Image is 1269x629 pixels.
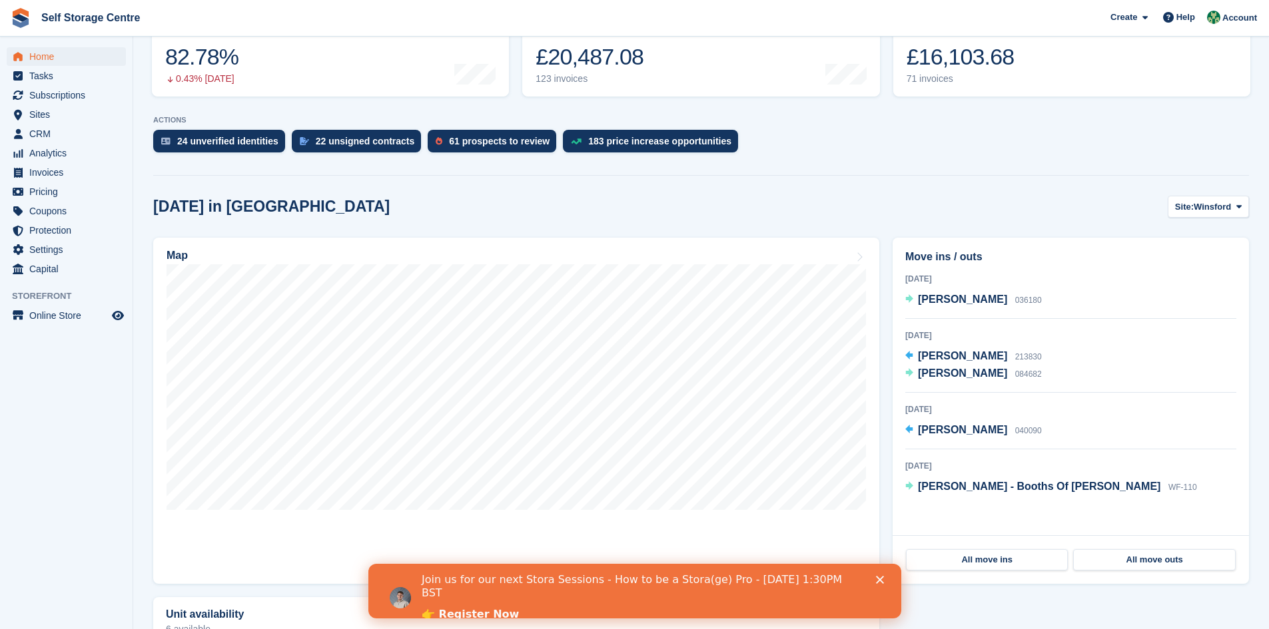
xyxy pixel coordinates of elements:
[29,124,109,143] span: CRM
[165,43,238,71] div: 82.78%
[29,260,109,278] span: Capital
[905,403,1236,415] div: [DATE]
[449,136,550,146] div: 61 prospects to review
[905,273,1236,285] div: [DATE]
[918,481,1160,492] span: [PERSON_NAME] - Booths Of [PERSON_NAME]
[1015,369,1042,379] span: 084682
[436,137,442,145] img: prospect-51fa495bee0391a8d652442698ab0144808aea92771e9ea1ae160a38d050c398.svg
[165,73,238,85] div: 0.43% [DATE]
[153,116,1249,124] p: ACTIONS
[1222,11,1257,25] span: Account
[905,460,1236,472] div: [DATE]
[905,329,1236,341] div: [DATE]
[508,12,521,20] div: Close
[905,365,1042,383] a: [PERSON_NAME] 084682
[29,221,109,240] span: Protection
[368,564,901,618] iframe: Intercom live chat banner
[7,182,126,201] a: menu
[7,124,126,143] a: menu
[7,86,126,105] a: menu
[918,367,1007,379] span: [PERSON_NAME]
[29,47,109,66] span: Home
[907,73,1015,85] div: 71 invoices
[29,240,109,259] span: Settings
[153,130,292,159] a: 24 unverified identities
[428,130,563,159] a: 61 prospects to review
[7,260,126,278] a: menu
[153,238,879,584] a: Map
[166,608,244,620] h2: Unit availability
[1207,11,1220,24] img: Neil Taylor
[7,47,126,66] a: menu
[1168,196,1249,218] button: Site: Winsford
[29,105,109,124] span: Sites
[1015,296,1042,305] span: 036180
[12,290,133,303] span: Storefront
[11,8,31,28] img: stora-icon-8386f47178a22dfd0bd8f6a31ec36ba5ce8667c1dd55bd0f319d3a0aa187defe.svg
[29,144,109,162] span: Analytics
[1176,11,1195,24] span: Help
[161,137,171,145] img: verify_identity-adf6edd0f0f0b5bbfe63781bf79b02c33cf7c696d77639b501bdc392416b5a36.svg
[905,292,1042,309] a: [PERSON_NAME] 036180
[167,250,188,262] h2: Map
[905,249,1236,265] h2: Move ins / outs
[29,163,109,182] span: Invoices
[563,130,745,159] a: 183 price increase opportunities
[177,136,278,146] div: 24 unverified identities
[7,144,126,162] a: menu
[522,12,879,97] a: Month-to-date sales £20,487.08 123 invoices
[7,163,126,182] a: menu
[907,43,1015,71] div: £16,103.68
[316,136,415,146] div: 22 unsigned contracts
[29,202,109,220] span: Coupons
[29,306,109,325] span: Online Store
[1073,549,1235,570] a: All move outs
[893,12,1250,97] a: Awaiting payment £16,103.68 71 invoices
[152,12,509,97] a: Occupancy 82.78% 0.43% [DATE]
[536,73,643,85] div: 123 invoices
[918,294,1007,305] span: [PERSON_NAME]
[300,137,309,145] img: contract_signature_icon-13c848040528278c33f63329250d36e43548de30e8caae1d1a13099fd9432cc5.svg
[53,44,151,59] a: 👉 Register Now
[29,182,109,201] span: Pricing
[906,549,1068,570] a: All move ins
[1110,11,1137,24] span: Create
[7,306,126,325] a: menu
[918,350,1007,361] span: [PERSON_NAME]
[588,136,731,146] div: 183 price increase opportunities
[7,221,126,240] a: menu
[292,130,428,159] a: 22 unsigned contracts
[7,67,126,85] a: menu
[905,479,1197,496] a: [PERSON_NAME] - Booths Of [PERSON_NAME] WF-110
[29,86,109,105] span: Subscriptions
[1175,200,1194,214] span: Site:
[7,105,126,124] a: menu
[1168,483,1197,492] span: WF-110
[7,240,126,259] a: menu
[153,198,390,216] h2: [DATE] in [GEOGRAPHIC_DATA]
[905,348,1042,365] a: [PERSON_NAME] 213830
[918,424,1007,435] span: [PERSON_NAME]
[1194,200,1231,214] span: Winsford
[1015,352,1042,361] span: 213830
[536,43,643,71] div: £20,487.08
[905,422,1042,439] a: [PERSON_NAME] 040090
[7,202,126,220] a: menu
[29,67,109,85] span: Tasks
[571,138,582,144] img: price_increase_opportunities-93ffe204e8149a01c8c9dc8f82e8f89637d9d84a8eef4429ea346261dce0b2c0.svg
[110,308,126,323] a: Preview store
[36,7,145,29] a: Self Storage Centre
[1015,426,1042,435] span: 040090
